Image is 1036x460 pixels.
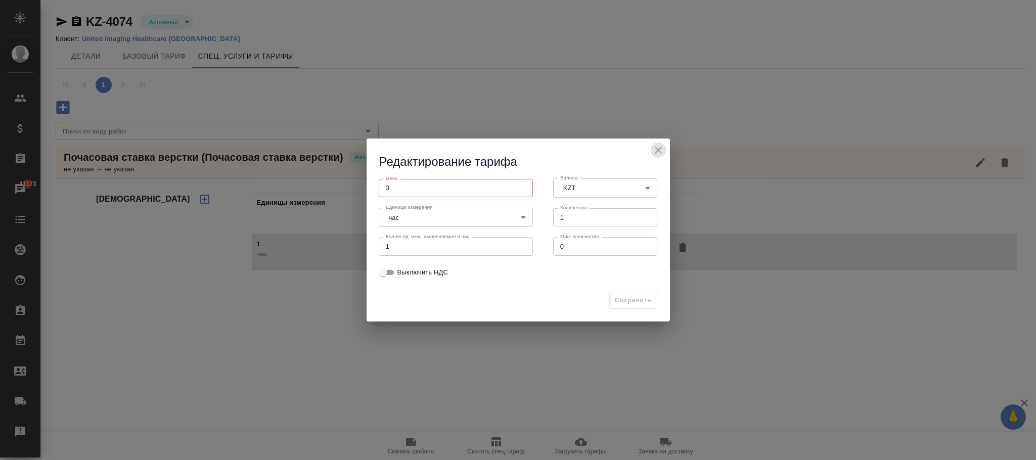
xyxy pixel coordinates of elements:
[397,267,448,278] span: Выключить НДС
[379,208,533,227] div: час
[560,183,579,192] button: KZT
[379,155,517,168] span: Редактирование тарифа
[386,213,402,222] button: час
[651,143,666,158] button: close
[553,178,658,198] div: KZT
